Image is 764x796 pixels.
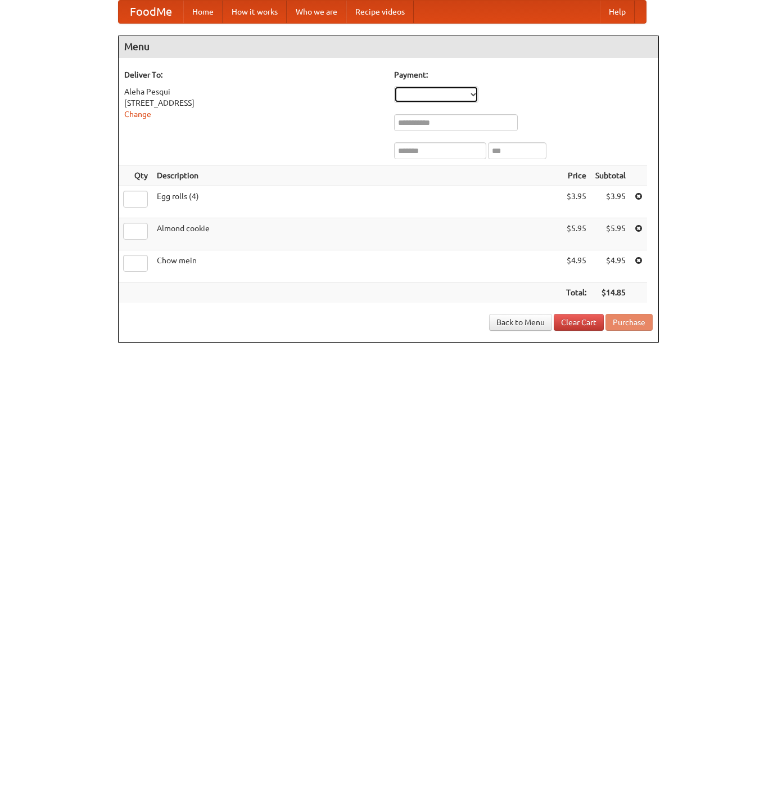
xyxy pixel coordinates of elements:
td: Almond cookie [152,218,562,250]
td: $4.95 [591,250,630,282]
td: $5.95 [562,218,591,250]
a: Clear Cart [554,314,604,331]
th: Description [152,165,562,186]
td: $4.95 [562,250,591,282]
a: Help [600,1,635,23]
a: Home [183,1,223,23]
a: FoodMe [119,1,183,23]
h5: Payment: [394,69,653,80]
th: Subtotal [591,165,630,186]
th: Qty [119,165,152,186]
td: $3.95 [591,186,630,218]
a: Recipe videos [346,1,414,23]
td: Egg rolls (4) [152,186,562,218]
th: $14.85 [591,282,630,303]
div: [STREET_ADDRESS] [124,97,383,109]
td: $3.95 [562,186,591,218]
h4: Menu [119,35,658,58]
a: How it works [223,1,287,23]
a: Who we are [287,1,346,23]
button: Purchase [605,314,653,331]
td: Chow mein [152,250,562,282]
h5: Deliver To: [124,69,383,80]
a: Change [124,110,151,119]
td: $5.95 [591,218,630,250]
a: Back to Menu [489,314,552,331]
th: Price [562,165,591,186]
th: Total: [562,282,591,303]
div: Aleha Pesqui [124,86,383,97]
